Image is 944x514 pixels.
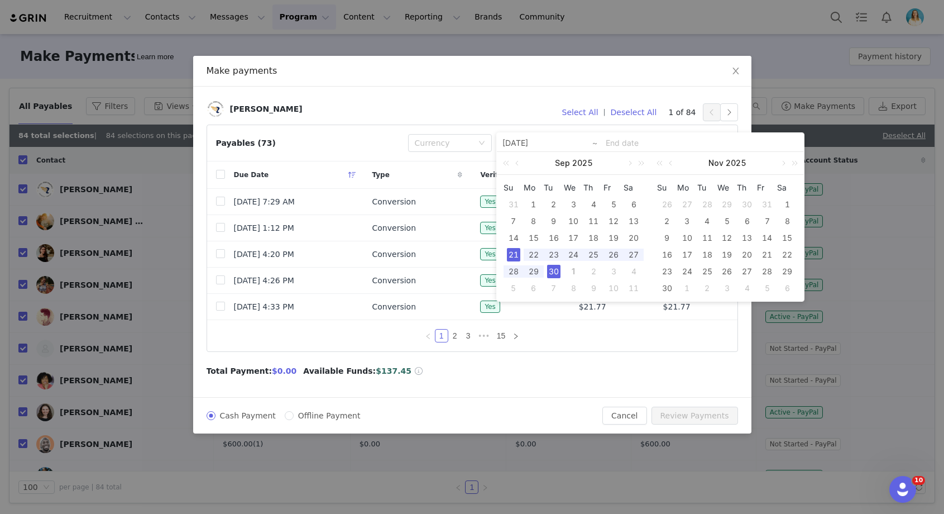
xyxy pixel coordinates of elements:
td: September 24, 2025 [564,246,584,263]
td: September 26, 2025 [603,246,624,263]
span: Available Funds: [303,365,376,377]
div: 3 [567,198,580,211]
button: Cancel [602,407,646,425]
td: September 22, 2025 [524,246,544,263]
span: Yes [480,274,500,287]
a: Previous month (PageUp) [513,152,523,174]
div: 5 [507,282,520,295]
span: Due Date [234,170,269,180]
span: Tu [697,183,717,193]
input: End date [606,136,798,150]
td: September 15, 2025 [524,230,544,246]
div: 6 [740,215,754,228]
li: Next Page [509,329,523,342]
a: Last year (Control + left) [501,152,515,174]
span: Conversion [372,249,416,260]
div: Currency [415,137,473,149]
div: 1 [681,282,694,295]
td: October 7, 2025 [544,280,564,297]
td: November 8, 2025 [777,213,797,230]
div: 9 [660,231,674,245]
div: 16 [547,231,560,245]
td: November 12, 2025 [717,230,737,246]
div: 2 [660,215,674,228]
span: We [717,183,737,193]
div: 28 [701,198,714,211]
iframe: Intercom live chat [889,476,916,503]
span: | [603,107,606,117]
td: December 3, 2025 [717,280,737,297]
td: November 15, 2025 [777,230,797,246]
span: [DATE] 4:26 PM [234,275,294,287]
div: 6 [780,282,794,295]
a: Next month (PageDown) [624,152,634,174]
span: Yes [480,196,500,208]
td: November 1, 2025 [777,196,797,213]
div: 17 [567,231,580,245]
span: Cash Payment [215,411,280,420]
button: Select All [557,103,603,121]
a: Last year (Control + left) [654,152,669,174]
div: 7 [507,215,520,228]
th: Sun [504,179,524,196]
div: 15 [527,231,540,245]
td: September 13, 2025 [624,213,644,230]
div: 24 [567,248,580,261]
div: 16 [660,248,674,261]
span: Yes [480,301,500,313]
td: September 23, 2025 [544,246,564,263]
td: November 26, 2025 [717,263,737,280]
li: 2 [448,329,462,342]
td: October 30, 2025 [737,196,757,213]
th: Sun [657,179,677,196]
a: 2025 [571,152,594,174]
span: [DATE] 4:20 PM [234,249,294,260]
div: 3 [607,265,620,278]
div: 20 [627,231,640,245]
img: 7d2fc92a-2d3f-4d6f-acb5-b7cb85168bcc.jpg [207,100,224,118]
span: 10 [912,476,925,485]
td: October 28, 2025 [697,196,717,213]
div: 25 [701,265,714,278]
li: Previous Page [421,329,435,342]
div: 23 [660,265,674,278]
span: Total Payment: [207,365,272,377]
div: 29 [527,265,540,278]
div: 28 [507,265,520,278]
div: 5 [760,282,774,295]
span: Tu [544,183,564,193]
td: November 14, 2025 [757,230,777,246]
article: Payables [207,125,738,352]
button: Review Payments [651,407,738,425]
div: 12 [607,215,620,228]
th: Sat [777,179,797,196]
td: November 21, 2025 [757,246,777,263]
div: 10 [607,282,620,295]
div: 10 [681,231,694,245]
td: September 1, 2025 [524,196,544,213]
div: 7 [547,282,560,295]
div: 1 of 84 [668,103,737,121]
span: We [564,183,584,193]
div: 12 [720,231,734,245]
div: 24 [681,265,694,278]
span: [DATE] 4:33 PM [234,301,294,313]
span: $137.45 [376,367,411,375]
td: November 11, 2025 [697,230,717,246]
span: Offline Payment [294,411,365,420]
td: October 26, 2025 [657,196,677,213]
a: 2 [449,330,461,342]
div: 31 [507,198,520,211]
div: 11 [627,282,640,295]
td: November 4, 2025 [697,213,717,230]
a: Previous month (PageUp) [667,152,677,174]
div: 23 [547,248,560,261]
td: October 1, 2025 [564,263,584,280]
div: 26 [660,198,674,211]
div: 6 [627,198,640,211]
span: Su [657,183,677,193]
div: 21 [760,248,774,261]
td: October 2, 2025 [583,263,603,280]
div: 30 [660,282,674,295]
td: December 5, 2025 [757,280,777,297]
